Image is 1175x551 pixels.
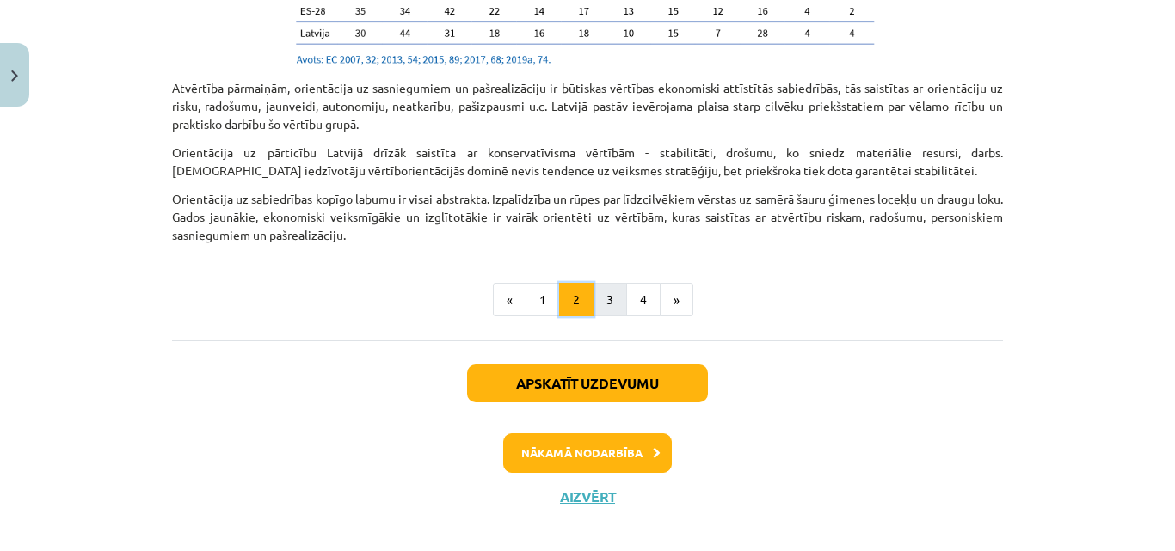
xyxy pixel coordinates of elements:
[493,283,526,317] button: «
[503,433,672,473] button: Nākamā nodarbība
[626,283,661,317] button: 4
[11,70,18,82] img: icon-close-lesson-0947bae3869378f0d4975bcd49f059093ad1ed9edebbc8119c70593378902aed.svg
[172,144,1003,180] p: Orientācija uz pārticību Latvijā drīzāk saistīta ar konservatīvisma vērtībām - stabilitāti, drošu...
[172,79,1003,133] p: Atvērtība pārmaiņām, orientācija uz sasniegumiem un pašrealizāciju ir būtiskas vērtības ekonomisk...
[555,488,620,505] button: Aizvērt
[559,283,594,317] button: 2
[172,283,1003,317] nav: Page navigation example
[526,283,560,317] button: 1
[467,364,708,402] button: Apskatīt uzdevumu
[172,190,1003,244] p: Orientācija uz sabiedrības kopīgo labumu ir visai abstrakta. Izpalīdzība un rūpes par līdzcilvēki...
[593,283,627,317] button: 3
[660,283,693,317] button: »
